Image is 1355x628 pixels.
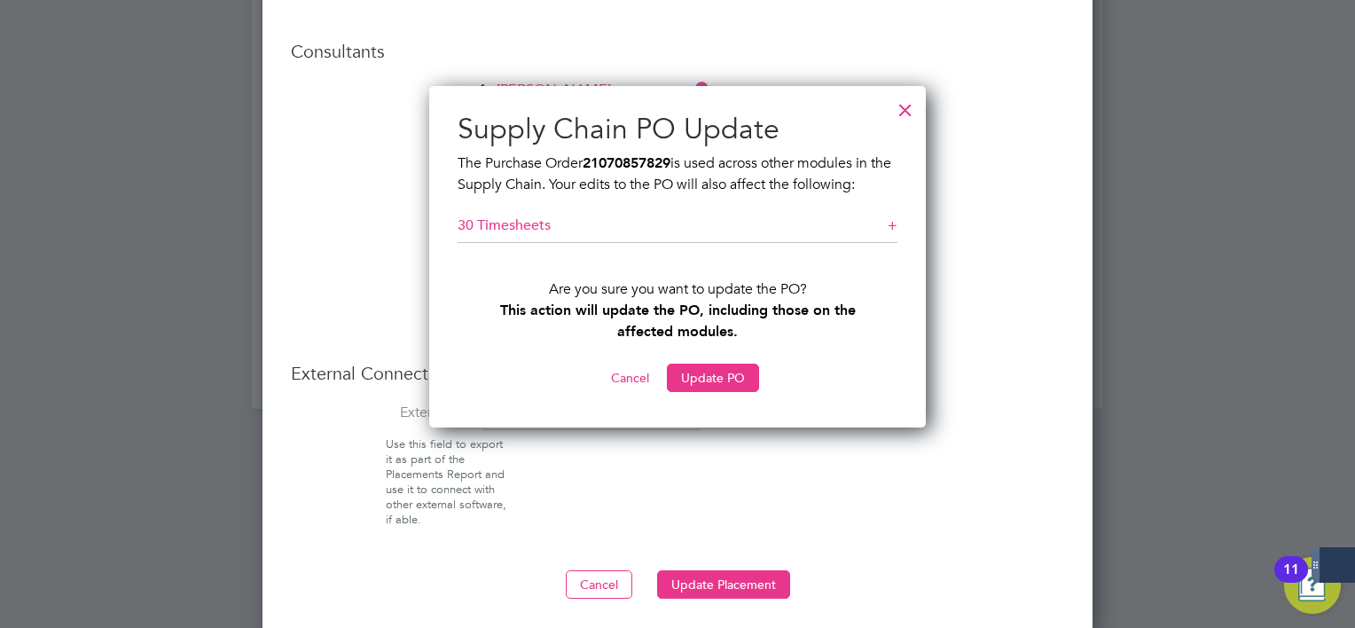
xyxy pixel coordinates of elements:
[1284,557,1341,614] button: Open Resource Center, 11 new notifications
[500,302,856,340] b: This action will update the PO, including those on the affected modules.
[597,364,663,392] button: Cancel
[291,40,1064,63] h3: Consultants
[458,111,897,148] h2: Supply Chain PO Update
[667,364,759,392] button: Update PO
[291,77,1064,122] li: 1.
[888,216,897,235] div: +
[458,153,897,195] p: The Purchase Order is used across other modules in the Supply Chain. Your edits to the PO will al...
[386,436,506,526] span: Use this field to export it as part of the Placements Report and use it to connect with other ext...
[458,216,897,243] h5: 30 Timesheets
[657,570,790,599] button: Update Placement
[566,570,632,599] button: Cancel
[291,404,468,422] label: External ID
[583,154,670,171] b: 21070857829
[490,77,709,104] input: Search for...
[458,250,897,342] p: Are you sure you want to update the PO?
[1283,569,1299,593] div: 11
[291,362,1064,385] h3: External Connections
